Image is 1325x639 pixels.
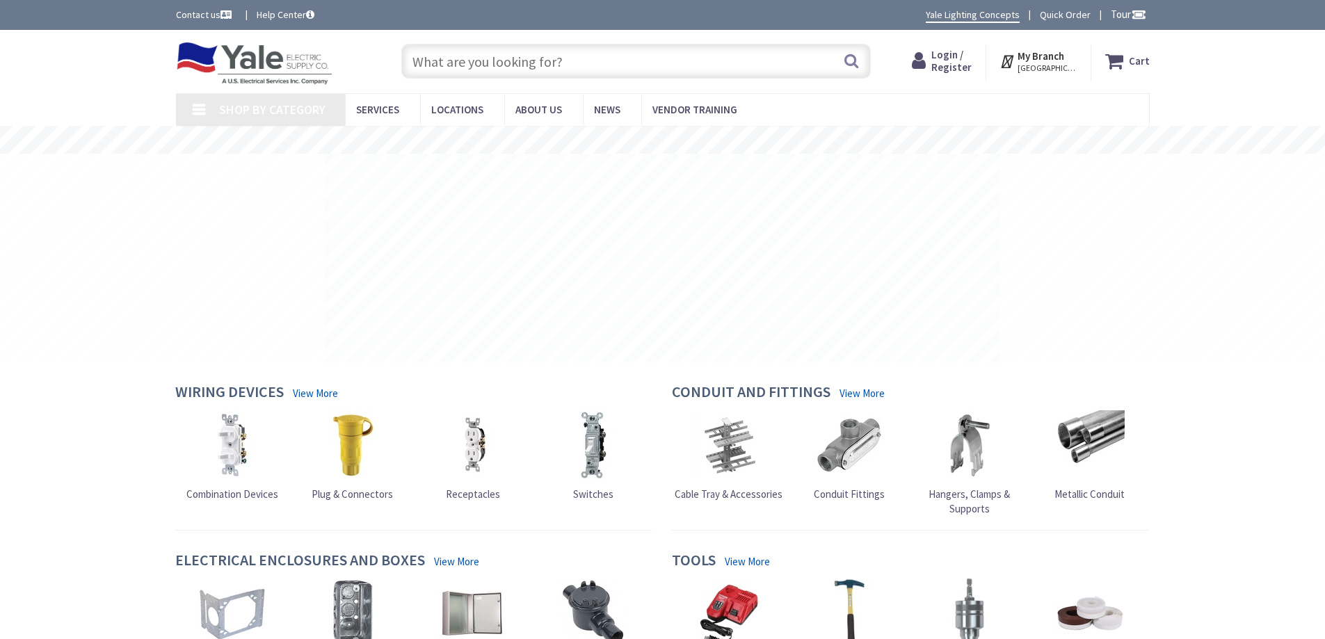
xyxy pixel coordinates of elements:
span: Tour [1111,8,1146,21]
a: Conduit Fittings Conduit Fittings [814,410,885,501]
a: Hangers, Clamps & Supports Hangers, Clamps & Supports [913,410,1027,517]
h4: Tools [672,551,716,572]
span: News [594,103,620,116]
a: Help Center [257,8,314,22]
span: Login / Register [931,48,972,74]
span: Conduit Fittings [814,487,885,501]
img: Hangers, Clamps & Supports [935,410,1004,480]
a: Login / Register [912,49,972,74]
a: Yale Lighting Concepts [926,8,1020,23]
input: What are you looking for? [401,44,871,79]
img: Combination Devices [198,410,267,480]
img: Metallic Conduit [1055,410,1125,480]
span: Receptacles [446,487,500,501]
span: Cable Tray & Accessories [675,487,782,501]
img: Conduit Fittings [814,410,884,480]
span: Combination Devices [186,487,278,501]
span: Locations [431,103,483,116]
a: View More [840,386,885,401]
img: Cable Tray & Accessories [694,410,764,480]
a: Switches Switches [559,410,628,501]
a: View More [293,386,338,401]
span: Switches [573,487,613,501]
a: Receptacles Receptacles [438,410,508,501]
span: Plug & Connectors [312,487,393,501]
a: View More [725,554,770,569]
span: Services [356,103,399,116]
span: Metallic Conduit [1054,487,1125,501]
h4: Electrical Enclosures and Boxes [175,551,425,572]
img: Plug & Connectors [318,410,387,480]
span: About Us [515,103,562,116]
a: Cart [1105,49,1150,74]
img: Yale Electric Supply Co. [176,42,333,85]
strong: Cart [1129,49,1150,74]
a: Plug & Connectors Plug & Connectors [312,410,393,501]
a: Contact us [176,8,234,22]
a: Cable Tray & Accessories Cable Tray & Accessories [675,410,782,501]
img: Receptacles [438,410,508,480]
h4: Wiring Devices [175,383,284,403]
div: My Branch [GEOGRAPHIC_DATA], [GEOGRAPHIC_DATA] [999,49,1077,74]
span: Vendor Training [652,103,737,116]
a: Metallic Conduit Metallic Conduit [1054,410,1125,501]
span: [GEOGRAPHIC_DATA], [GEOGRAPHIC_DATA] [1018,63,1077,74]
img: Switches [559,410,628,480]
a: Quick Order [1040,8,1091,22]
a: Combination Devices Combination Devices [186,410,278,501]
a: View More [434,554,479,569]
span: Shop By Category [219,102,326,118]
strong: My Branch [1018,49,1064,63]
h4: Conduit and Fittings [672,383,830,403]
span: Hangers, Clamps & Supports [929,487,1010,515]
